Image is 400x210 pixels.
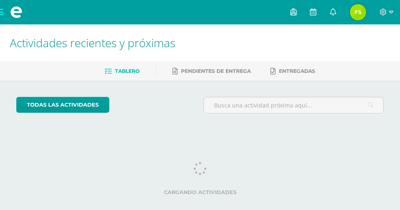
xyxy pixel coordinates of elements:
a: Tablero [105,65,139,78]
span: Pendientes de entrega [181,68,251,74]
span: Actividades recientes y próximas [10,35,175,50]
a: Entregadas [270,65,315,78]
a: Pendientes de entrega [172,65,251,78]
label: Cargando actividades [16,189,384,195]
a: todas las Actividades [16,97,109,113]
img: eef8e79c52cc7be18704894bf856b7fa.png [350,4,366,20]
input: Busca una actividad próxima aquí... [204,97,384,113]
span: Tablero [115,68,139,74]
span: Entregadas [279,68,315,74]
